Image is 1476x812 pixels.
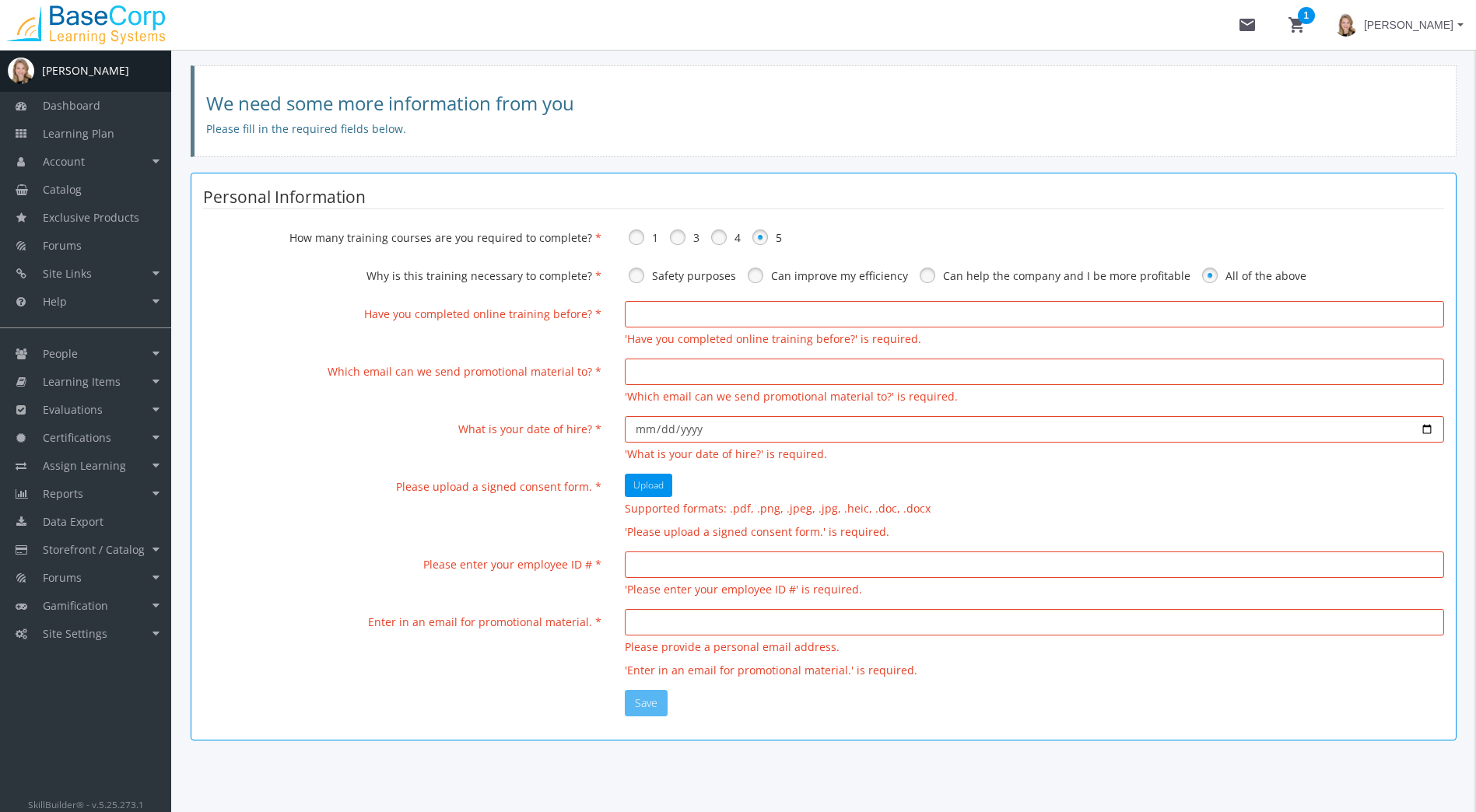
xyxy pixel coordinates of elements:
[203,185,1444,209] legend: Personal Information
[191,551,613,572] label: Please enter your employee ID #
[43,430,111,445] span: Certifications
[43,626,107,641] span: Site Settings
[625,416,1444,443] input: yyyy-mm-dd
[206,121,1444,137] p: Please fill in the required fields below.
[43,294,67,309] span: Help
[43,238,82,253] span: Forums
[652,230,658,246] label: 1
[1364,11,1453,39] span: [PERSON_NAME]
[43,458,126,473] span: Assign Learning
[43,486,83,501] span: Reports
[43,374,121,389] span: Learning Items
[43,542,145,557] span: Storefront / Catalog
[43,514,103,529] span: Data Export
[1288,16,1306,34] mat-icon: shopping_cart
[191,359,613,380] label: Which email can we send promotional material to?
[28,798,144,810] small: SkillBuilder® - v.5.25.273.1
[943,268,1190,284] label: Can help the company and I be more profitable
[43,210,139,225] span: Exclusive Products
[43,266,92,281] span: Site Links
[206,93,1444,114] h3: We need some more information from you
[191,416,613,437] label: What is your date of hire?
[42,63,129,79] div: [PERSON_NAME]
[43,182,82,197] span: Catalog
[191,263,613,284] label: Why is this training necessary to complete?
[625,331,921,346] span: 'Have you completed online training before?' is required.
[693,230,699,246] label: 3
[625,474,672,497] button: Upload
[43,570,82,585] span: Forums
[43,598,108,613] span: Gamification
[43,402,103,417] span: Evaluations
[43,98,100,113] span: Dashboard
[191,225,613,246] label: How many training courses are you required to complete?
[625,582,862,597] span: 'Please enter your employee ID #' is required.
[625,639,1444,655] div: Please provide a personal email address.
[191,301,613,322] label: Have you completed online training before?
[652,268,736,284] label: Safety purposes
[191,474,613,495] label: Please upload a signed consent form.
[625,524,889,539] span: 'Please upload a signed consent form.' is required.
[625,501,1444,516] span: Supported formats: .pdf, .png, .jpeg, .jpg, .heic, .doc, .docx
[734,230,741,246] label: 4
[625,389,958,404] span: 'Which email can we send promotional material to?' is required.
[1225,268,1306,284] label: All of the above
[1238,16,1257,34] mat-icon: mail
[191,609,613,630] label: Enter in an email for promotional material.
[43,154,85,169] span: Account
[633,478,664,492] span: Upload
[625,446,827,461] span: 'What is your date of hire?' is required.
[776,230,782,246] label: 5
[771,268,908,284] label: Can improve my efficiency
[43,126,114,141] span: Learning Plan
[8,58,34,84] img: profilePicture.png
[625,690,668,716] button: Save
[43,346,78,361] span: People
[625,663,917,677] span: 'Enter in an email for promotional material.' is required.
